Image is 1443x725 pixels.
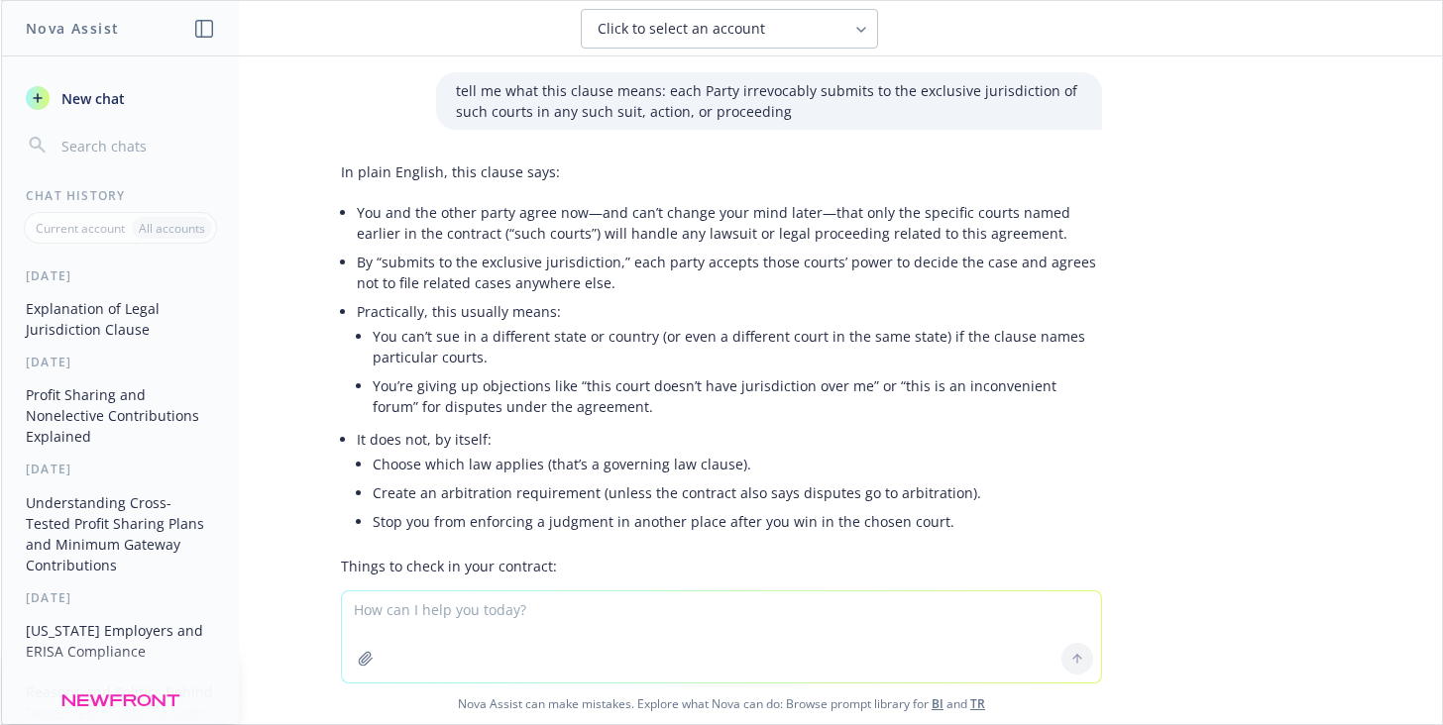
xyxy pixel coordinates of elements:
[18,486,223,581] button: Understanding Cross-Tested Profit Sharing Plans and Minimum Gateway Contributions
[373,322,1102,371] li: You can’t sue in a different state or country (or even a different court in the same state) if th...
[2,589,239,606] div: [DATE]
[2,461,239,477] div: [DATE]
[456,80,1082,122] p: tell me what this clause means: each Party irrevocably submits to the exclusive jurisdiction of s...
[36,220,125,237] p: Current account
[26,18,119,39] h1: Nova Assist
[341,161,1102,182] p: In plain English, this clause says:
[373,507,1102,536] li: Stop you from enforcing a judgment in another place after you win in the chosen court.
[9,683,1434,724] span: Nova Assist can make mistakes. Explore what Nova can do: Browse prompt library for and
[970,695,985,712] a: TR
[2,267,239,284] div: [DATE]
[18,378,223,453] button: Profit Sharing and Nonelective Contributions Explained
[57,88,125,109] span: New chat
[2,354,239,370] div: [DATE]
[932,695,943,712] a: BI
[341,556,1102,576] p: Things to check in your contract:
[357,198,1102,248] li: You and the other party agree now—and can’t change your mind later—that only the specific courts ...
[357,248,1102,297] li: By “submits to the exclusive jurisdiction,” each party accepts those courts’ power to decide the ...
[2,187,239,204] div: Chat History
[581,9,878,49] button: Click to select an account
[139,220,205,237] p: All accounts
[18,614,223,668] button: [US_STATE] Employers and ERISA Compliance
[373,450,1102,478] li: Choose which law applies (that’s a governing law clause).
[18,80,223,116] button: New chat
[373,478,1102,507] li: Create an arbitration requirement (unless the contract also says disputes go to arbitration).
[357,297,1102,425] li: Practically, this usually means:
[598,19,765,39] span: Click to select an account
[57,132,215,159] input: Search chats
[373,371,1102,421] li: You’re giving up objections like “this court doesn’t have jurisdiction over me” or “this is an in...
[357,425,1102,540] li: It does not, by itself:
[18,292,223,346] button: Explanation of Legal Jurisdiction Clause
